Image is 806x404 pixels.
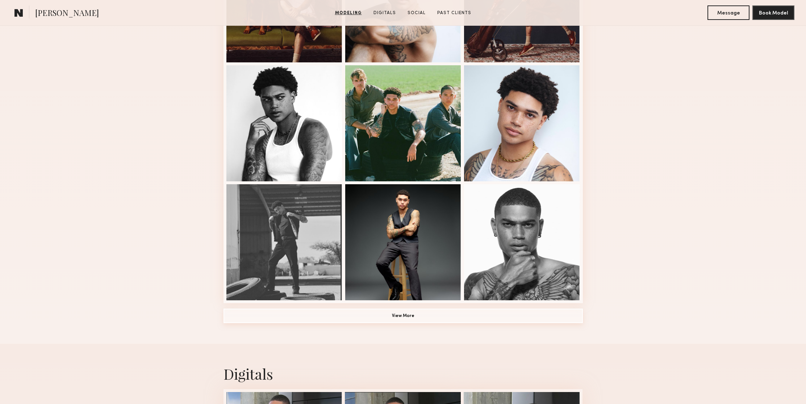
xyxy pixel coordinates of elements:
[224,364,583,383] div: Digitals
[434,10,474,16] a: Past Clients
[707,5,749,20] button: Message
[332,10,365,16] a: Modeling
[752,9,794,16] a: Book Model
[752,5,794,20] button: Book Model
[405,10,429,16] a: Social
[35,7,99,20] span: [PERSON_NAME]
[371,10,399,16] a: Digitals
[224,309,583,323] button: View More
